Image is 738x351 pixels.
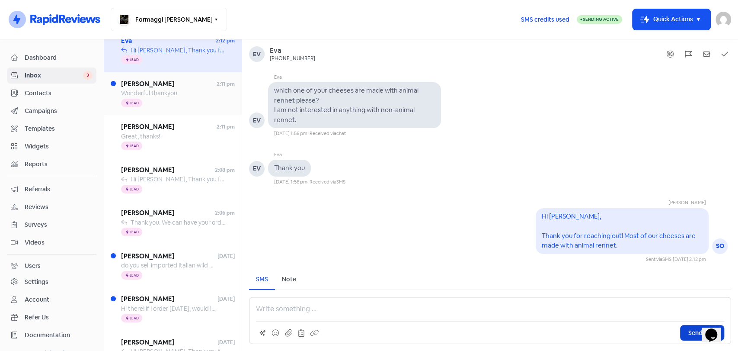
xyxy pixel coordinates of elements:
div: Note [282,275,296,284]
a: Settings [7,274,96,290]
button: Formaggi [PERSON_NAME] [111,8,227,31]
a: Refer Us [7,309,96,325]
span: chat [336,130,346,136]
span: [DATE] [217,295,235,303]
div: SO [712,238,728,254]
span: [PERSON_NAME] [121,338,217,348]
span: Send SMS [688,328,716,338]
span: 2:11 pm [217,123,235,131]
span: [PERSON_NAME] [121,251,217,261]
div: [DATE] 2:12 pm [673,256,706,263]
button: Mark as closed [718,48,731,61]
img: User [716,12,731,27]
a: Users [7,258,96,274]
a: Widgets [7,138,96,155]
iframe: chat widget [702,316,729,342]
a: Referrals [7,181,96,197]
span: Campaigns [25,106,93,116]
a: Contacts [7,85,96,101]
button: Quick Actions [633,9,710,30]
a: Documentation [7,327,96,343]
a: Inbox 3 [7,68,96,84]
a: Dashboard [7,50,96,66]
span: 2:06 pm [215,209,235,217]
a: Account [7,292,96,308]
span: Refer Us [25,313,93,322]
pre: Thank you [274,164,305,172]
span: Lead [130,58,139,61]
div: · Received via [307,130,346,137]
div: · Received via [307,178,345,186]
span: Lead [130,101,139,105]
span: SMS credits used [521,15,569,24]
div: EV [249,113,265,128]
span: Hi [PERSON_NAME], Thank you for reaching out! Most of our cheeses are made with animal rennet. [131,46,403,54]
span: 3 [83,71,93,80]
span: SMS [662,256,671,262]
a: Sending Active [577,14,622,25]
span: SMS [336,179,345,185]
pre: which one of your cheeses are made with animal rennet please? I am not interested in anything wit... [274,86,420,124]
span: Lead [130,316,139,320]
div: Eva [274,151,345,160]
button: Show system messages [664,48,677,61]
span: Sending Active [583,16,619,22]
div: SMS [256,275,268,284]
span: Eva [121,36,216,46]
a: Surveys [7,217,96,233]
a: Reviews [7,199,96,215]
span: Templates [25,124,93,133]
a: Templates [7,121,96,137]
span: [PERSON_NAME] [121,294,217,304]
a: Campaigns [7,103,96,119]
span: [PERSON_NAME] [121,165,215,175]
span: Widgets [25,142,93,151]
span: [PERSON_NAME] [121,208,215,218]
a: Reports [7,156,96,172]
span: Thank you. We can have your order delivered next week, not a problem. [131,219,327,226]
div: Settings [25,277,48,287]
span: Inbox [25,71,83,80]
a: Eva [270,46,316,55]
div: Users [25,261,41,270]
span: Dashboard [25,53,93,62]
button: Flag conversation [682,48,695,61]
span: 2:08 pm [215,166,235,174]
span: Documentation [25,331,93,340]
div: Eva [274,74,441,83]
span: Hi there! If I order [DATE], would it be possible to deliver to my folks [DATE] or [DATE]? They l... [121,305,598,312]
button: Send SMS [680,325,724,341]
pre: Hi [PERSON_NAME], Thank you for reaching out! Most of our cheeses are made with animal rennet. [542,212,697,250]
span: Videos [25,238,93,247]
span: Lead [130,187,139,191]
span: Reports [25,160,93,169]
div: EV [249,161,265,177]
span: Contacts [25,89,93,98]
span: [PERSON_NAME] [121,79,217,89]
div: Ev [249,46,265,62]
span: Lead [130,230,139,234]
span: Lead [130,144,139,148]
span: 2:12 pm [216,37,235,45]
div: [DATE] 1:56 pm [274,178,307,186]
div: [PERSON_NAME] [561,199,706,208]
span: Wonderful thankyou [121,89,177,97]
span: Lead [130,274,139,277]
span: do you sell imported Italian wild boar salami on line? [121,261,263,269]
span: Reviews [25,203,93,212]
div: Account [25,295,49,304]
span: Surveys [25,220,93,229]
span: [DATE] [217,252,235,260]
span: Referrals [25,185,93,194]
a: SMS credits used [514,14,577,23]
button: Mark as unread [700,48,713,61]
span: [DATE] [217,338,235,346]
div: [DATE] 1:56 pm [274,130,307,137]
span: Great, thanks! [121,132,160,140]
a: Videos [7,235,96,251]
span: 2:11 pm [217,80,235,88]
span: Sent via · [646,256,673,262]
div: [PHONE_NUMBER] [270,55,315,62]
span: [PERSON_NAME] [121,122,217,132]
